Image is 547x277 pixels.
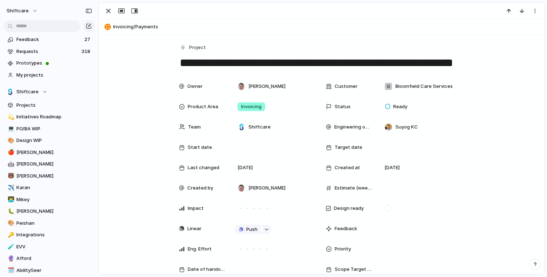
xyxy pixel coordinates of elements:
[188,205,204,212] span: Impact
[237,164,253,171] span: [DATE]
[395,83,453,90] span: Bloomfield Care Services
[7,255,14,262] button: 🔮
[4,229,95,240] a: 🔑Integrations
[7,184,14,191] button: ✈️
[4,46,95,57] a: Requests318
[4,100,95,111] a: Projects
[16,172,92,180] span: [PERSON_NAME]
[4,111,95,122] a: 💫Initiatives Roadmap
[7,149,14,156] button: 🍎
[16,220,92,227] span: Peishan
[335,103,351,110] span: Status
[8,125,13,133] div: 💻
[8,266,13,274] div: 🗓️
[16,48,79,55] span: Requests
[4,123,95,134] a: 💻PO/BA WIP
[16,137,92,144] span: Design WIP
[4,206,95,217] a: 🐛[PERSON_NAME]
[8,137,13,145] div: 🎨
[8,172,13,180] div: 🐻
[4,159,95,170] a: 🤖[PERSON_NAME]
[393,103,407,110] span: Ready
[241,103,261,110] span: Invoicing
[84,36,92,43] span: 27
[4,253,95,264] a: 🔮Afford
[7,172,14,180] button: 🐻
[16,231,92,239] span: Integrations
[188,266,225,273] span: Date of handover
[188,123,201,131] span: Team
[187,184,213,192] span: Created by
[8,160,13,168] div: 🤖
[248,184,286,192] span: [PERSON_NAME]
[16,184,92,191] span: Karan
[4,58,95,69] a: Prototypes
[335,266,372,273] span: Scope Target Date
[102,21,541,33] button: Invoicing/Payments
[248,123,271,131] span: Shiftcare
[7,7,29,15] span: shiftcare
[335,144,362,151] span: Target date
[3,5,41,17] button: shiftcare
[4,147,95,158] a: 🍎[PERSON_NAME]
[4,194,95,205] div: 👨‍💻Mikey
[335,245,351,253] span: Priority
[4,86,95,97] button: Shiftcare
[7,113,14,121] button: 💫
[7,220,14,227] button: 🎨
[16,196,92,203] span: Mikey
[16,243,92,250] span: EVV
[16,88,39,95] span: Shiftcare
[188,245,212,253] span: Eng. Effort
[7,231,14,239] button: 🔑
[335,164,360,171] span: Created at
[16,113,92,121] span: Initiatives Roadmap
[4,265,95,276] a: 🗓️AbilitySeer
[187,225,201,232] span: Linear
[81,48,92,55] span: 318
[8,243,13,251] div: 🧪
[7,137,14,144] button: 🎨
[16,267,92,274] span: AbilitySeer
[8,113,13,121] div: 💫
[188,164,219,171] span: Last changed
[16,208,92,215] span: [PERSON_NAME]
[178,42,208,53] button: Project
[4,241,95,252] a: 🧪EVV
[16,125,92,133] span: PO/BA WIP
[16,160,92,168] span: [PERSON_NAME]
[16,72,92,79] span: My projects
[4,171,95,182] a: 🐻[PERSON_NAME]
[188,144,212,151] span: Start date
[4,218,95,229] a: 🎨Peishan
[16,60,92,67] span: Prototypes
[113,23,541,30] span: Invoicing/Payments
[4,34,95,45] a: Feedback27
[8,254,13,263] div: 🔮
[16,149,92,156] span: [PERSON_NAME]
[4,135,95,146] div: 🎨Design WIP
[235,225,261,234] button: Push
[334,123,372,131] span: Engineering owner
[335,83,358,90] span: Customer
[8,207,13,216] div: 🐛
[8,184,13,192] div: ✈️
[4,70,95,81] a: My projects
[16,255,92,262] span: Afford
[189,44,206,51] span: Project
[334,205,364,212] span: Design ready
[384,164,400,171] span: [DATE]
[7,208,14,215] button: 🐛
[395,123,418,131] span: Suyog KC
[4,182,95,193] a: ✈️Karan
[335,184,372,192] span: Estimate (weeks)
